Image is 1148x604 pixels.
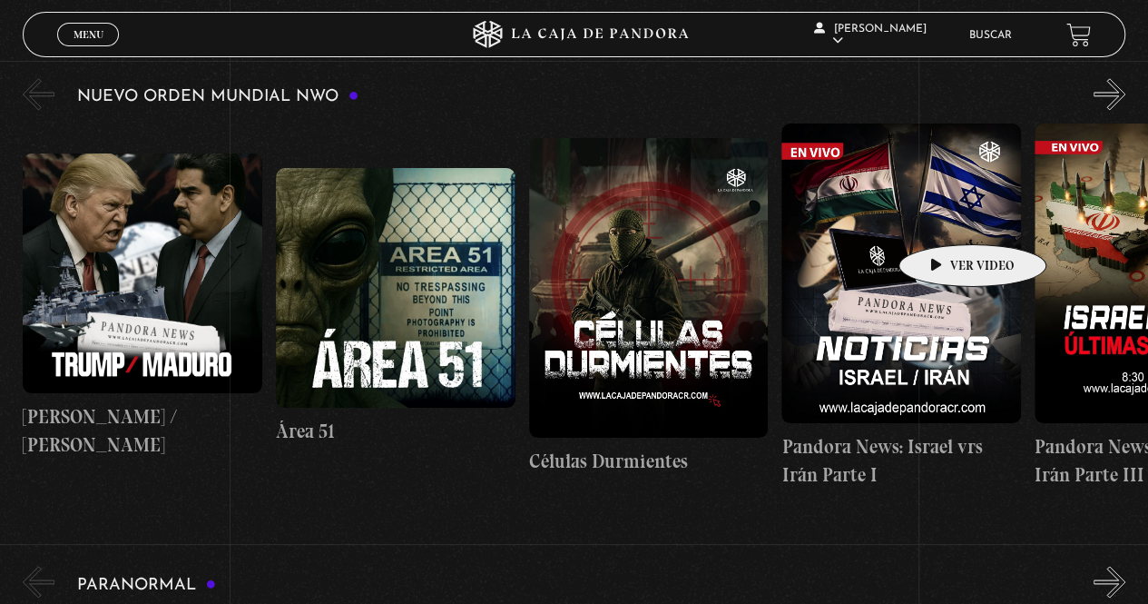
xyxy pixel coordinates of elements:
h4: Pandora News: Israel vrs Irán Parte I [781,432,1021,490]
button: Next [1094,566,1125,598]
h4: Área 51 [276,417,515,446]
a: [PERSON_NAME] / [PERSON_NAME] [23,124,262,490]
h3: Paranormal [77,576,216,593]
a: Buscar [969,30,1012,41]
a: Pandora News: Israel vrs Irán Parte I [781,124,1021,490]
h4: Células Durmientes [529,447,769,476]
button: Previous [23,566,54,598]
span: [PERSON_NAME] [814,24,927,46]
a: View your shopping cart [1066,23,1091,47]
h4: [PERSON_NAME] / [PERSON_NAME] [23,402,262,460]
button: Previous [23,78,54,110]
button: Next [1094,78,1125,110]
a: Células Durmientes [529,124,769,490]
span: Cerrar [67,45,110,57]
a: Área 51 [276,124,515,490]
span: Menu [74,29,103,40]
h3: Nuevo Orden Mundial NWO [77,88,358,105]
